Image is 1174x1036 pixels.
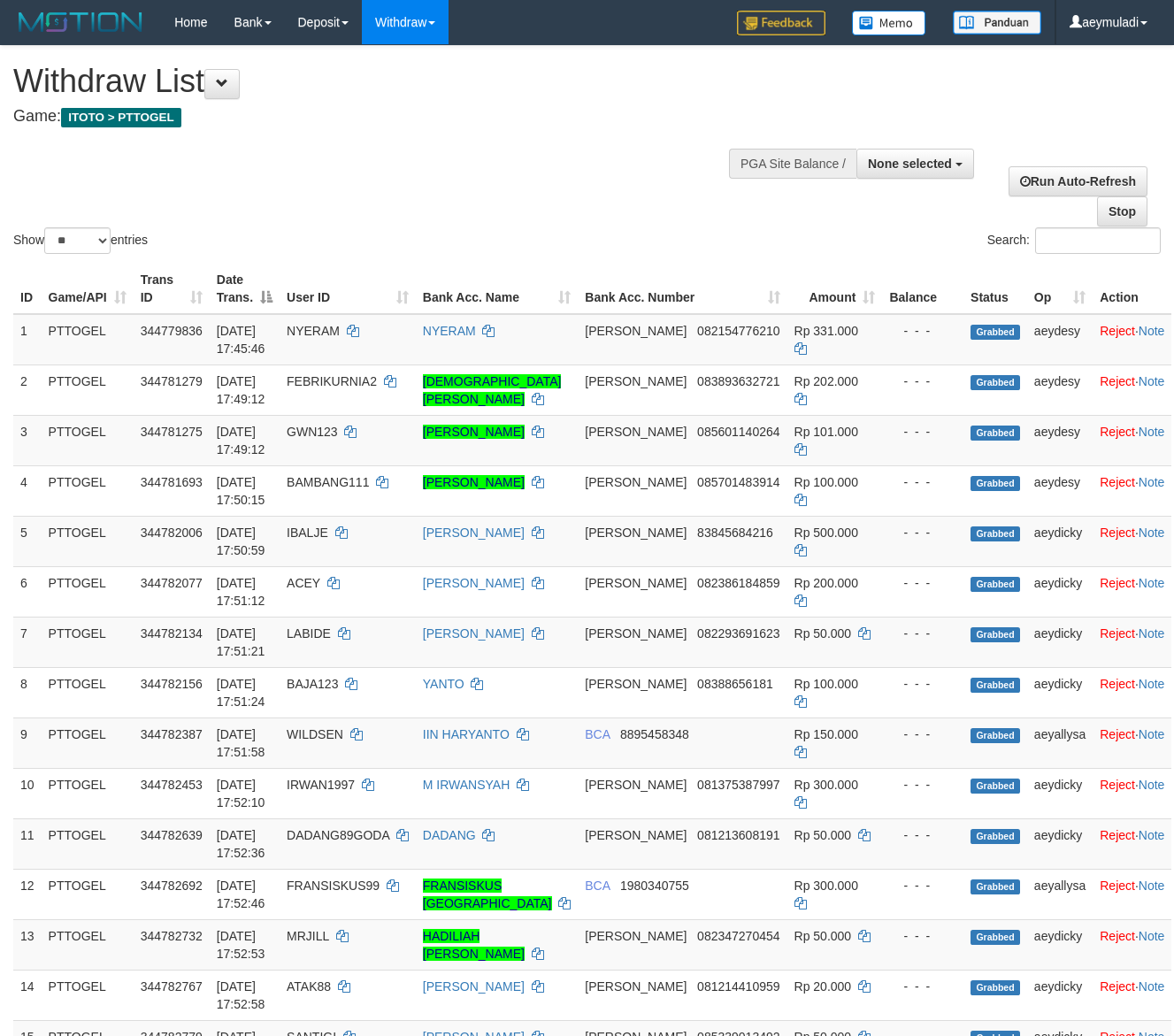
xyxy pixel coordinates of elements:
[971,879,1020,894] span: Grabbed
[889,473,956,491] div: - - -
[13,64,765,99] h1: Withdraw List
[1100,828,1135,842] a: Reject
[423,324,476,338] a: NYERAM
[697,979,779,994] span: Copy 081214410959 to clipboard
[42,919,134,970] td: PTTOGEL
[217,526,265,557] span: [DATE] 17:50:59
[585,828,687,842] span: [PERSON_NAME]
[856,149,974,179] button: None selected
[423,677,464,691] a: YANTO
[585,576,687,590] span: [PERSON_NAME]
[42,465,134,516] td: PTTOGEL
[141,324,203,338] span: 344779836
[13,227,148,254] label: Show entries
[141,526,203,540] span: 344782006
[13,465,42,516] td: 4
[697,425,779,439] span: Copy 085601140264 to clipboard
[1139,929,1165,943] a: Note
[620,727,689,741] span: Copy 8895458348 to clipboard
[141,475,203,489] span: 344781693
[1139,979,1165,994] a: Note
[1093,264,1171,314] th: Action
[13,869,42,919] td: 12
[210,264,280,314] th: Date Trans.: activate to sort column descending
[1027,667,1093,718] td: aeydicky
[287,778,355,792] span: IRWAN1997
[1027,617,1093,667] td: aeydicky
[889,927,956,945] div: - - -
[852,11,926,35] img: Button%20Memo.svg
[42,314,134,365] td: PTTOGEL
[971,779,1020,794] span: Grabbed
[697,626,779,641] span: Copy 082293691623 to clipboard
[971,526,1020,541] span: Grabbed
[1100,526,1135,540] a: Reject
[794,929,852,943] span: Rp 50.000
[423,626,525,641] a: [PERSON_NAME]
[423,778,510,792] a: M IRWANSYAH
[1100,778,1135,792] a: Reject
[889,372,956,390] div: - - -
[585,626,687,641] span: [PERSON_NAME]
[585,475,687,489] span: [PERSON_NAME]
[1093,667,1171,718] td: ·
[134,264,210,314] th: Trans ID: activate to sort column ascending
[697,828,779,842] span: Copy 081213608191 to clipboard
[217,727,265,759] span: [DATE] 17:51:58
[217,778,265,810] span: [DATE] 17:52:10
[889,524,956,541] div: - - -
[1027,415,1093,465] td: aeydesy
[1139,828,1165,842] a: Note
[585,979,687,994] span: [PERSON_NAME]
[794,374,858,388] span: Rp 202.000
[217,374,265,406] span: [DATE] 17:49:12
[287,727,343,741] span: WILDSEN
[42,264,134,314] th: Game/API: activate to sort column ascending
[42,365,134,415] td: PTTOGEL
[42,566,134,617] td: PTTOGEL
[1027,566,1093,617] td: aeydicky
[585,526,687,540] span: [PERSON_NAME]
[141,425,203,439] span: 344781275
[794,828,852,842] span: Rp 50.000
[794,475,858,489] span: Rp 100.000
[585,374,687,388] span: [PERSON_NAME]
[287,879,380,893] span: FRANSISKUS99
[1027,314,1093,365] td: aeydesy
[963,264,1027,314] th: Status
[141,677,203,691] span: 344782156
[1139,374,1165,388] a: Note
[1100,677,1135,691] a: Reject
[971,325,1020,340] span: Grabbed
[423,929,525,961] a: HADILIAH [PERSON_NAME]
[287,576,320,590] span: ACEY
[42,667,134,718] td: PTTOGEL
[13,516,42,566] td: 5
[868,157,952,171] span: None selected
[585,324,687,338] span: [PERSON_NAME]
[1027,516,1093,566] td: aeydicky
[697,324,779,338] span: Copy 082154776210 to clipboard
[1093,718,1171,768] td: ·
[794,727,858,741] span: Rp 150.000
[1093,818,1171,869] td: ·
[287,324,340,338] span: NYERAM
[217,879,265,910] span: [DATE] 17:52:46
[889,625,956,642] div: - - -
[423,576,525,590] a: [PERSON_NAME]
[423,828,476,842] a: DADANG
[1139,526,1165,540] a: Note
[737,11,825,35] img: Feedback.jpg
[971,829,1020,844] span: Grabbed
[13,9,148,35] img: MOTION_logo.png
[729,149,856,179] div: PGA Site Balance /
[1139,778,1165,792] a: Note
[889,776,956,794] div: - - -
[217,677,265,709] span: [DATE] 17:51:24
[423,727,510,741] a: IIN HARYANTO
[889,322,956,340] div: - - -
[794,778,858,792] span: Rp 300.000
[697,778,779,792] span: Copy 081375387997 to clipboard
[280,264,416,314] th: User ID: activate to sort column ascending
[971,678,1020,693] span: Grabbed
